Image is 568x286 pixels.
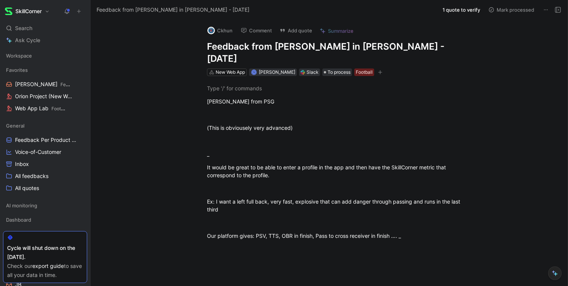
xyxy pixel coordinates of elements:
[207,150,467,158] div: _
[15,36,40,45] span: Ask Cycle
[259,69,295,75] span: [PERSON_NAME]
[237,25,275,36] button: Comment
[15,148,61,156] span: Voice-of-Customer
[3,183,87,194] a: All quotes
[7,262,83,280] div: Check our to save all your data in time.
[322,68,352,76] div: To process
[15,24,32,33] span: Search
[207,163,467,179] div: It would be great to be able to enter a profile in the app and then have the SkillCorner metric t...
[32,263,64,269] a: export guide
[3,214,87,225] div: Dashboard
[6,52,32,59] span: Workspace
[3,50,87,61] div: Workspace
[6,202,37,209] span: AI monitoring
[15,160,29,168] span: Inbox
[207,97,467,105] div: [PERSON_NAME] from PSG
[3,120,87,194] div: GeneralFeedback Per Product AreaVoice-of-CustomerInboxAll feedbacksAll quotes
[356,68,373,76] div: Football
[51,106,68,111] span: Football
[97,5,249,14] span: Feedback from [PERSON_NAME] in [PERSON_NAME] - [DATE]
[307,68,319,76] div: Slack
[207,27,215,34] img: logo
[204,25,236,36] button: logoCkhun
[328,27,353,34] span: Summarize
[439,5,483,15] button: 1 quote to verify
[216,68,245,76] div: New Web App
[3,35,87,46] a: Ask Cycle
[3,200,87,213] div: AI monitoring
[3,158,87,170] a: Inbox
[15,8,42,15] h1: SkillCorner
[207,198,467,213] div: Ex: I want a left full back, very fast, explosive that can add danger through passing and runs in...
[15,93,74,100] span: Orion Project (New Web App)
[207,232,467,240] div: Our platform gives: PSV, TTS, OBR in finish, Pass to cross receiver in finish …. _
[3,23,87,34] div: Search
[60,82,94,87] span: Feedback Inbox
[328,68,350,76] span: To process
[3,91,87,102] a: Orion Project (New Web App)
[6,122,24,129] span: General
[5,8,12,15] img: SkillCorner
[3,120,87,131] div: General
[316,26,357,36] button: Summarize
[276,25,316,36] button: Add quote
[6,66,28,74] span: Favorites
[252,70,256,74] div: S
[3,228,87,240] div: Feedback Inbox
[7,243,83,262] div: Cycle will shut down on the [DATE].
[3,79,87,90] a: [PERSON_NAME]Feedback Inbox
[3,6,51,17] button: SkillCornerSkillCorner
[3,170,87,182] a: All feedbacks
[15,81,72,88] span: [PERSON_NAME]
[485,5,538,15] button: Mark processed
[207,41,467,65] h1: Feedback from [PERSON_NAME] in [PERSON_NAME] - [DATE]
[15,105,68,113] span: Web App Lab
[207,124,467,132] div: (This is obviousely very advanced)
[15,184,39,192] span: All quotes
[3,214,87,228] div: Dashboard
[3,146,87,158] a: Voice-of-Customer
[6,216,31,224] span: Dashboard
[3,200,87,211] div: AI monitoring
[15,136,77,144] span: Feedback Per Product Area
[3,134,87,146] a: Feedback Per Product Area
[3,64,87,76] div: Favorites
[6,230,43,238] span: Feedback Inbox
[15,172,48,180] span: All feedbacks
[3,103,87,114] a: Web App LabFootball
